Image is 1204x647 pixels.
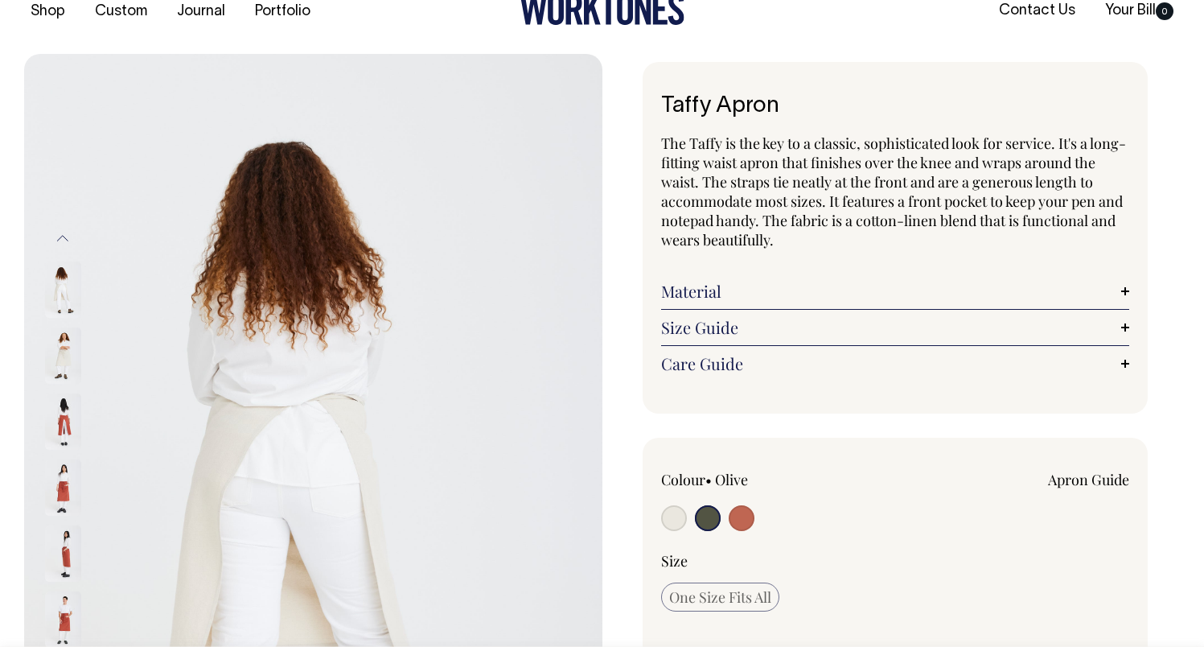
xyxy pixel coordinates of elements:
[1048,470,1129,489] a: Apron Guide
[661,94,1130,119] h1: Taffy Apron
[45,394,81,450] img: rust
[661,551,1130,571] div: Size
[705,470,712,489] span: •
[669,587,771,607] span: One Size Fits All
[661,282,1130,301] a: Material
[45,525,81,582] img: rust
[45,459,81,516] img: rust
[661,134,1126,249] span: The Taffy is the key to a classic, sophisticated look for service. It's a long-fitting waist apro...
[715,470,748,489] label: Olive
[661,318,1130,337] a: Size Guide
[45,262,81,318] img: natural
[45,328,81,384] img: natural
[51,220,75,257] button: Previous
[661,470,849,489] div: Colour
[661,354,1130,373] a: Care Guide
[661,583,779,612] input: One Size Fits All
[1156,2,1173,20] span: 0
